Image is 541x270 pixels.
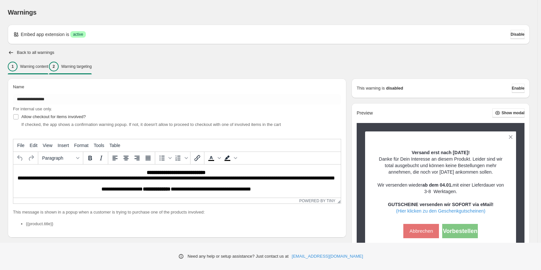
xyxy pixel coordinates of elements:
[412,150,470,155] strong: Versand erst nach [DATE]!
[173,153,189,164] div: Numbered list
[121,153,132,164] button: Align center
[58,143,69,148] span: Insert
[61,64,92,69] p: Warning targeting
[13,165,341,198] iframe: Rich Text Area
[43,143,52,148] span: View
[388,202,493,207] strong: GUTSCHEINE versenden wir SOFORT via eMail!
[386,85,403,92] strong: disabled
[17,143,25,148] span: File
[422,182,453,188] strong: ab dem 04.01.
[21,114,86,119] span: Allow checkout for items involved?
[17,50,54,55] h2: Back to all warnings
[42,155,74,161] span: Paragraph
[442,224,478,238] button: Vorbestellen
[73,32,83,37] span: active
[512,84,524,93] button: Enable
[143,153,154,164] button: Justify
[512,86,524,91] span: Enable
[109,143,120,148] span: Table
[20,64,48,69] p: Warning content
[13,84,24,89] span: Name
[192,153,203,164] button: Insert/edit link
[15,153,26,164] button: Undo
[501,110,524,116] span: Show modal
[511,32,524,37] span: Disable
[403,224,439,238] button: Abbrechen
[40,153,82,164] button: Formats
[21,122,281,127] span: If checked, the app shows a confirmation warning popup. If not, it doesn't allow to proceed to ch...
[376,149,505,214] p: Danke für Dein Interesse an diesem Produkt. Leider sind wir total ausgebucht und können keine Bes...
[26,153,37,164] button: Redo
[8,62,17,71] div: 1
[21,31,69,38] p: Embed app extension is
[335,198,341,203] div: Resize
[30,143,38,148] span: Edit
[49,62,59,71] div: 2
[8,9,37,16] span: Warnings
[13,106,52,111] span: For internal use only.
[26,221,341,227] li: {{product.title}}
[292,253,363,260] a: [EMAIL_ADDRESS][DOMAIN_NAME]
[96,153,107,164] button: Italic
[3,5,325,52] body: Rich Text Area. Press ALT-0 for help.
[299,199,336,203] a: Powered by Tiny
[492,108,524,117] button: Show modal
[94,143,104,148] span: Tools
[8,60,48,73] button: 1Warning content
[74,143,88,148] span: Format
[49,60,92,73] button: 2Warning targeting
[396,208,485,214] a: (Hier klicken zu den Geschenkgutscheinen)
[156,153,173,164] div: Bullet list
[85,153,96,164] button: Bold
[206,153,222,164] div: Text color
[222,153,238,164] div: Background color
[357,85,385,92] p: This warning is
[13,209,341,215] p: This message is shown in a popup when a customer is trying to purchase one of the products involved:
[357,110,373,116] h2: Preview
[132,153,143,164] button: Align right
[511,30,524,39] button: Disable
[109,153,121,164] button: Align left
